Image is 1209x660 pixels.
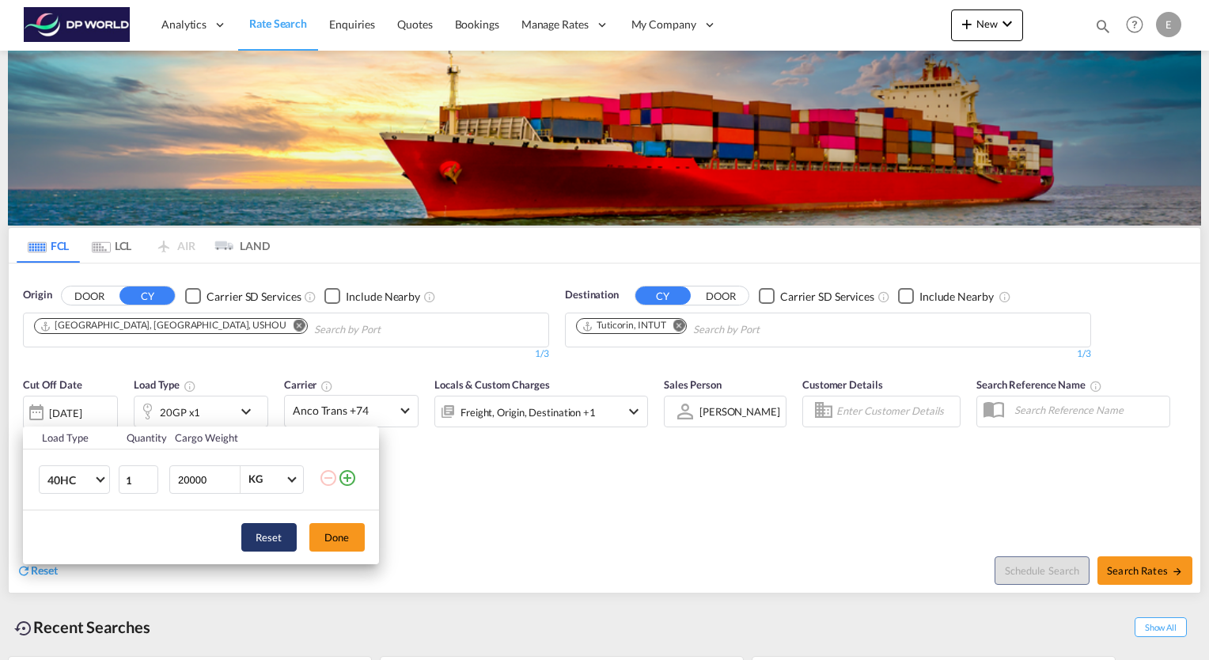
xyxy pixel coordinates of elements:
[39,465,110,494] md-select: Choose: 40HC
[309,523,365,552] button: Done
[241,523,297,552] button: Reset
[176,466,240,493] input: Enter Weight
[119,465,158,494] input: Qty
[338,468,357,487] md-icon: icon-plus-circle-outline
[248,472,263,485] div: KG
[175,431,309,445] div: Cargo Weight
[47,472,93,488] span: 40HC
[319,468,338,487] md-icon: icon-minus-circle-outline
[23,427,117,449] th: Load Type
[117,427,166,449] th: Quantity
